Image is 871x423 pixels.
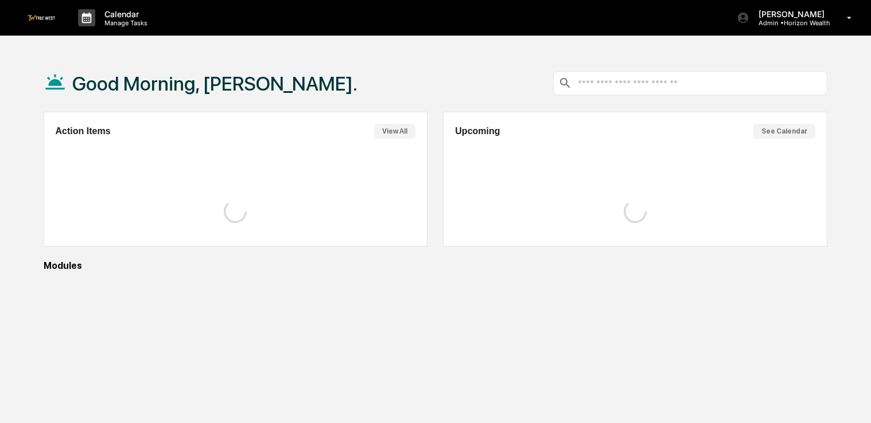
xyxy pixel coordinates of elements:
p: Admin • Horizon Wealth [749,19,830,27]
h1: Good Morning, [PERSON_NAME]. [72,72,357,95]
p: Calendar [95,9,153,19]
button: View All [374,124,415,139]
h2: Action Items [56,126,111,136]
p: [PERSON_NAME] [749,9,830,19]
div: Modules [44,260,827,271]
p: Manage Tasks [95,19,153,27]
h2: Upcoming [455,126,500,136]
button: See Calendar [753,124,815,139]
img: logo [28,15,55,20]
